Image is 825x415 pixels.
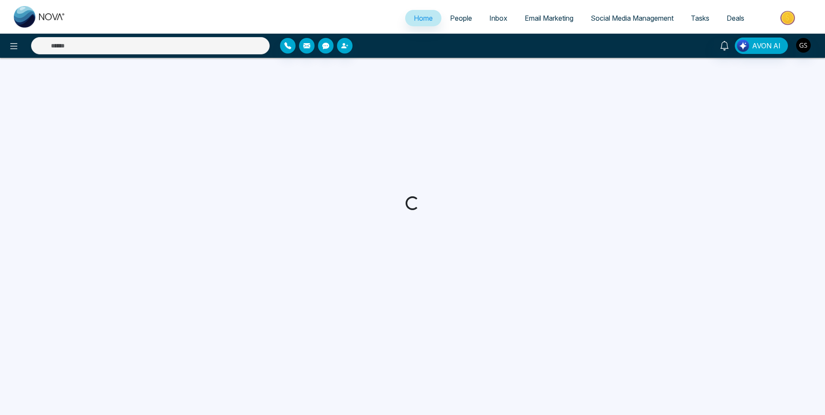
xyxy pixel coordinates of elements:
span: Email Marketing [525,14,573,22]
a: Tasks [682,10,718,26]
button: AVON AI [735,38,788,54]
a: Inbox [481,10,516,26]
a: Home [405,10,441,26]
img: User Avatar [796,38,811,53]
span: Deals [727,14,744,22]
img: Lead Flow [737,40,749,52]
span: Inbox [489,14,507,22]
a: Email Marketing [516,10,582,26]
span: Home [414,14,433,22]
img: Nova CRM Logo [14,6,66,28]
a: Social Media Management [582,10,682,26]
a: Deals [718,10,753,26]
span: Social Media Management [591,14,674,22]
a: People [441,10,481,26]
span: AVON AI [752,41,781,51]
img: Market-place.gif [757,8,820,28]
span: People [450,14,472,22]
span: Tasks [691,14,709,22]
